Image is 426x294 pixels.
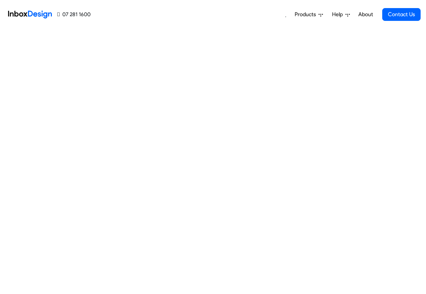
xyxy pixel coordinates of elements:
span: Help [332,10,346,19]
a: About [356,8,375,21]
a: 07 281 1600 [57,10,91,19]
a: Products [292,8,326,21]
a: Help [329,8,353,21]
span: Products [295,10,319,19]
a: Contact Us [382,8,421,21]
